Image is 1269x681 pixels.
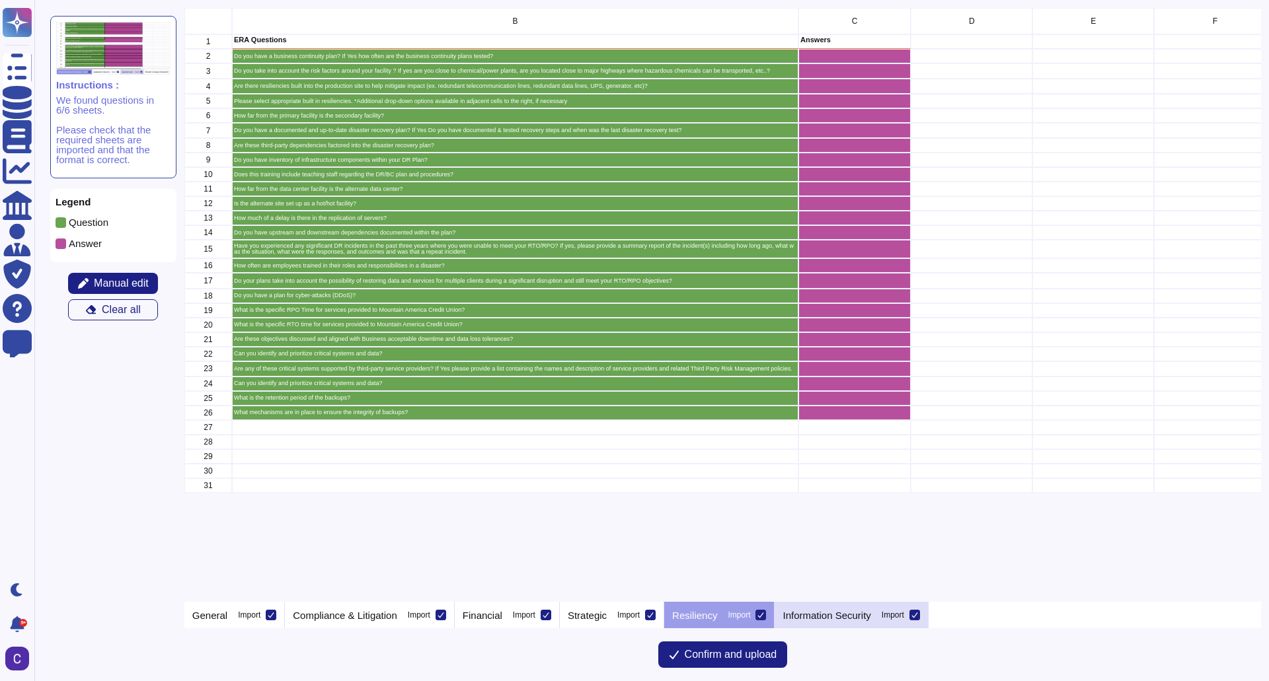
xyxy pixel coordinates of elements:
[184,435,232,449] div: 28
[184,49,232,63] div: 2
[672,610,717,620] p: Resiliency
[56,80,171,90] p: Instructions :
[463,610,502,620] p: Financial
[184,34,232,49] div: 1
[56,197,171,207] p: Legend
[69,217,108,227] p: Question
[408,611,430,619] div: Import
[685,649,777,660] span: Confirm and upload
[184,94,232,108] div: 5
[234,322,796,328] p: What is the specific RTO time for services provided to Mountain America Credit Union?
[234,54,796,59] p: Do you have a business continuity plan? If Yes how often are the business continuity plans tested?
[234,395,796,401] p: What is the retention period of the backups?
[234,293,796,299] p: Do you have a plan for cyber-attacks (DDoS)?
[234,410,796,415] p: What mechanisms are in place to ensure the integrity of backups?
[56,95,171,164] p: We found questions in 6/6 sheets. Please check that the required sheets are imported and that the...
[184,464,232,478] div: 30
[234,143,796,149] p: Are these third-party dependencies factored into the disaster recovery plan?
[184,391,232,406] div: 25
[234,83,796,89] p: Are there resiliencies built into the production site to help mitigate impact (ex. redundant tele...
[234,98,796,104] p: Please select appropriate built in resiliencies. *Additional drop-down options available in adjac...
[184,258,232,273] div: 16
[234,380,796,386] p: Can you identify and prioritize critical systems and data?
[234,307,796,313] p: What is the specific RPO Time for services provided to Mountain America Credit Union?
[19,619,27,627] div: 9+
[56,22,171,75] img: instruction
[658,641,788,668] button: Confirm and upload
[192,610,227,620] p: General
[617,611,640,619] div: Import
[184,63,232,79] div: 3
[1213,17,1217,25] span: F
[512,17,518,25] span: B
[184,361,232,376] div: 23
[184,108,232,123] div: 6
[234,336,796,342] p: Are these objectives discussed and aligned with Business acceptable downtime and data loss tolera...
[184,211,232,225] div: 13
[184,332,232,347] div: 21
[234,201,796,207] p: Is the alternate site set up as a hot/hot facility?
[5,647,29,670] img: user
[184,318,232,332] div: 20
[184,182,232,196] div: 11
[728,611,750,619] div: Import
[568,610,607,620] p: Strategic
[184,406,232,420] div: 26
[234,172,796,178] p: Does this training include teaching staff regarding the DR/BC plan and procedures?
[94,278,149,289] span: Manual edit
[234,186,796,192] p: How far from the data center facility is the alternate data center?
[3,644,38,673] button: user
[184,225,232,240] div: 14
[234,157,796,163] p: Do you have inventory of infrastructure components within your DR Plan?
[293,610,397,620] p: Compliance & Litigation
[184,153,232,167] div: 9
[102,305,141,315] span: Clear all
[234,366,796,372] p: Are any of these critical systems supported by third-party service providers? If Yes please provi...
[184,420,232,435] div: 27
[234,278,796,284] p: Do your plans take into account the possibility of restoring data and services for multiple clien...
[800,36,909,44] p: Answers
[184,478,232,493] div: 31
[234,68,796,74] p: Do you take into account the risk factors around your facility ? If yes are you close to chemical...
[234,215,796,221] p: How much of a delay is there in the replication of servers?
[969,17,975,25] span: D
[184,376,232,391] div: 24
[882,611,904,619] div: Import
[234,36,796,44] p: ERA Questions
[184,8,1261,602] div: grid
[184,123,232,138] div: 7
[238,611,260,619] div: Import
[783,610,870,620] p: Information Security
[184,273,232,288] div: 17
[234,127,796,133] p: Do you have a documented and up-to-date disaster recovery plan? If Yes Do you have documented & t...
[1091,17,1096,25] span: E
[184,303,232,318] div: 19
[234,263,796,269] p: How often are employees trained in their roles and responsibilities in a disaster?
[184,196,232,211] div: 12
[184,347,232,361] div: 22
[234,113,796,119] p: How far from the primary facility is the secondary facility?
[513,611,535,619] div: Import
[184,79,232,94] div: 4
[68,299,158,320] button: Clear all
[184,289,232,303] div: 18
[68,273,158,294] button: Manual edit
[69,238,102,248] p: Answer
[234,351,796,357] p: Can you identify and prioritize critical systems and data?
[234,230,796,236] p: Do you have upstream and downstream dependencies documented within the plan?
[852,17,858,25] span: C
[184,240,232,258] div: 15
[184,138,232,153] div: 8
[184,167,232,182] div: 10
[234,243,796,255] p: Have you experienced any significant DR incidents in the past three years where you were unable t...
[184,449,232,464] div: 29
